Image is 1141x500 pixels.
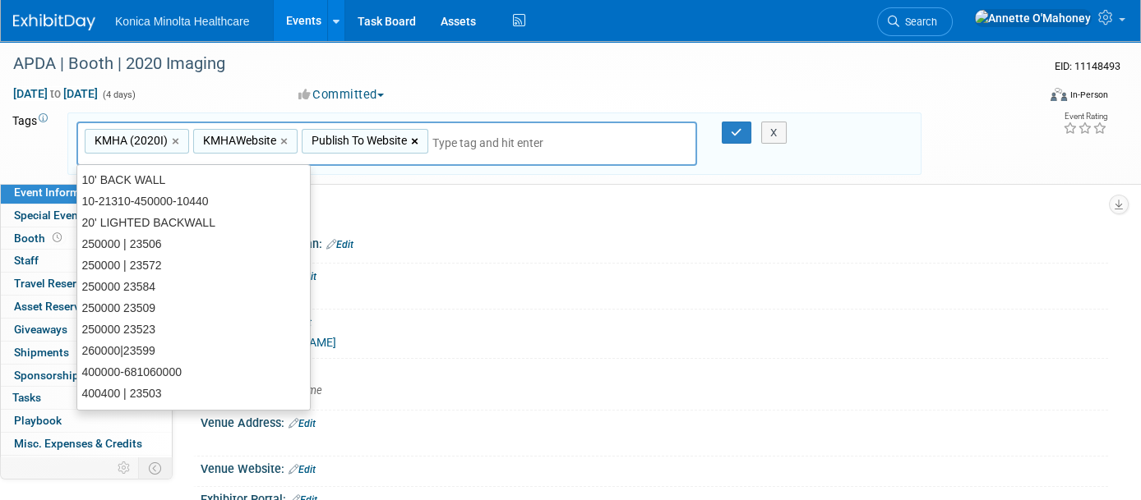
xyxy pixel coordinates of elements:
div: 260000|23599 [77,340,310,361]
a: Sponsorships [1,365,172,387]
a: Asset Reservations [1,296,172,318]
span: Asset Reservations [14,300,112,313]
a: Special Events [1,204,172,227]
button: X [761,122,787,144]
div: APDA | Booth | 2020 Imaging [7,49,1014,79]
span: KMHAWebsite [200,132,276,149]
span: (4 days) [101,89,136,100]
a: Edit [289,464,316,475]
a: Booth [1,227,172,250]
div: 400400 | 23508 [77,404,310,425]
div: EVENT INFO [197,207,1096,224]
div: Venue Address: [201,411,1108,432]
a: × [172,132,182,151]
span: Shipments [14,346,69,359]
div: Venue Name: [201,359,1108,379]
span: Booth [14,232,65,245]
img: ExhibitDay [13,14,95,30]
img: Annette O'Mahoney [974,9,1092,27]
div: 20' LIGHTED BACKWALL [77,212,310,233]
span: Konica Minolta Healthcare [115,15,249,28]
span: Event ID: 11148493 [1055,60,1120,72]
span: Playbook [14,414,62,427]
span: Publish To Website [308,132,407,149]
span: Tasks [12,391,41,404]
span: Misc. Expenses & Credits [14,437,142,450]
div: Exhibit Hall Floor Plan: [201,232,1108,253]
a: × [411,132,422,151]
a: Staff [1,250,172,272]
div: 250000 23509 [77,297,310,319]
span: Event Information [14,186,106,199]
a: Playbook [1,410,172,432]
button: Committed [293,86,390,103]
div: 250000 | 23506 [77,233,310,255]
div: 400400 | 23503 [77,383,310,404]
a: Giveaways [1,319,172,341]
div: 250000 23523 [77,319,310,340]
div: In-Person [1069,89,1108,101]
a: Shipments [1,342,172,364]
div: 250000 | 23572 [77,255,310,276]
td: Toggle Event Tabs [139,457,173,479]
div: 10-21310-450000-10440 [77,190,310,212]
a: Edit [326,239,353,250]
a: Travel Reservations [1,273,172,295]
div: Venue Website: [201,456,1108,478]
span: KMHA (2020I) [91,132,168,149]
span: Giveaways [14,323,67,336]
div: 400000-681060000 [77,361,310,383]
span: Special Events [14,209,88,222]
span: Staff [14,254,39,267]
span: [DATE] [DATE] [12,86,99,101]
div: Event Rating [1063,112,1107,121]
a: Tasks [1,387,172,409]
span: Travel Reservations [14,277,114,290]
a: Search [877,7,953,36]
div: Event Format [946,85,1108,110]
td: Personalize Event Tab Strip [110,457,139,479]
div: Event Website: [201,310,1108,331]
a: Event Information [1,181,172,204]
div: 250000 23584 [77,276,310,297]
span: Booth not reserved yet [49,232,65,244]
span: to [48,87,63,100]
a: Misc. Expenses & Credits [1,433,172,455]
input: Type tag and hit enter [432,135,663,151]
span: Search [899,16,937,28]
span: Sponsorships [14,369,85,382]
div: 10' BACK WALL [77,169,310,190]
div: Event Checklist: [201,264,1108,285]
img: Format-Inperson.png [1051,88,1067,101]
a: × [280,132,291,151]
td: Tags [12,112,53,176]
a: Edit [289,418,316,429]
